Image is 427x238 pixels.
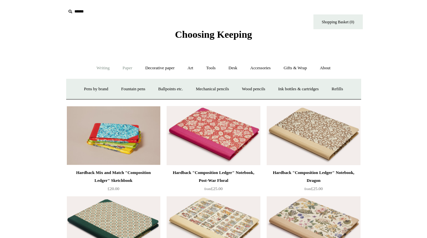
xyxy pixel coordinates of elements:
[139,59,180,77] a: Decorative paper
[267,106,360,165] a: Hardback "Composition Ledger" Notebook, Dragon Hardback "Composition Ledger" Notebook, Dragon
[272,80,325,98] a: Ink bottles & cartridges
[67,106,160,165] img: Hardback Mix and Match "Composition Ledger" Sketchbook
[223,59,243,77] a: Desk
[117,59,138,77] a: Paper
[168,169,258,184] div: Hardback "Composition Ledger" Notebook, Post-War Floral
[326,80,349,98] a: Refills
[236,80,271,98] a: Wood pencils
[67,106,160,165] a: Hardback Mix and Match "Composition Ledger" Sketchbook Hardback Mix and Match "Composition Ledger...
[152,80,189,98] a: Ballpoints etc.
[167,169,260,196] a: Hardback "Composition Ledger" Notebook, Post-War Floral from£25.00
[278,59,313,77] a: Gifts & Wrap
[115,80,151,98] a: Fountain pens
[167,106,260,165] a: Hardback "Composition Ledger" Notebook, Post-War Floral Hardback "Composition Ledger" Notebook, P...
[78,80,114,98] a: Pens by brand
[314,59,336,77] a: About
[175,29,252,40] span: Choosing Keeping
[190,80,235,98] a: Mechanical pencils
[204,187,211,191] span: from
[182,59,199,77] a: Art
[267,169,360,196] a: Hardback "Composition Ledger" Notebook, Dragon from£25.00
[108,186,120,191] span: £20.00
[200,59,222,77] a: Tools
[268,169,359,184] div: Hardback "Composition Ledger" Notebook, Dragon
[167,106,260,165] img: Hardback "Composition Ledger" Notebook, Post-War Floral
[244,59,277,77] a: Accessories
[67,169,160,196] a: Hardback Mix and Match "Composition Ledger" Sketchbook £20.00
[68,169,159,184] div: Hardback Mix and Match "Composition Ledger" Sketchbook
[204,186,223,191] span: £25.00
[313,14,363,29] a: Shopping Basket (0)
[175,34,252,39] a: Choosing Keeping
[305,187,311,191] span: from
[305,186,323,191] span: £25.00
[267,106,360,165] img: Hardback "Composition Ledger" Notebook, Dragon
[91,59,116,77] a: Writing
